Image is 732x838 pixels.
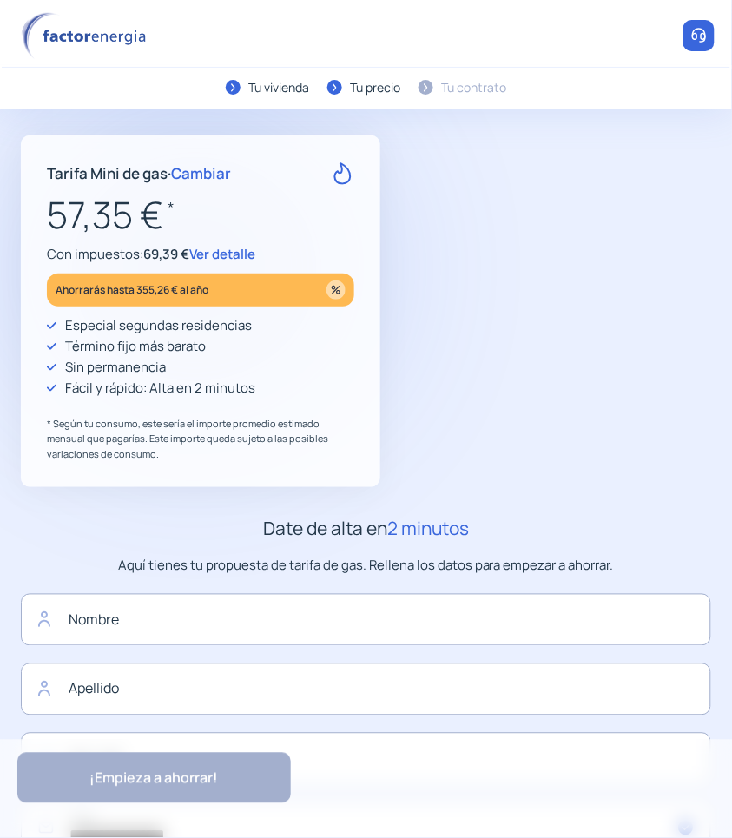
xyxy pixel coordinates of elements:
[21,556,711,577] p: Aquí tienes tu propuesta de tarifa de gas. Rellena los datos para empezar a ahorrar.
[351,78,401,97] div: Tu precio
[17,12,156,60] img: logo factor
[47,416,354,462] p: * Según tu consumo, este sería el importe promedio estimado mensual que pagarías. Este importe qu...
[690,27,708,44] img: llamar
[249,78,310,97] div: Tu vivienda
[21,515,711,544] h2: Date de alta en
[65,315,252,336] p: Especial segundas residencias
[189,245,255,263] span: Ver detalle
[65,357,166,378] p: Sin permanencia
[442,78,507,97] div: Tu contrato
[47,186,354,244] p: 57,35 €
[143,245,189,263] span: 69,39 €
[171,163,231,183] span: Cambiar
[65,378,255,399] p: Fácil y rápido: Alta en 2 minutos
[47,244,354,265] p: Con impuestos:
[387,517,469,541] span: 2 minutos
[65,336,206,357] p: Término fijo más barato
[326,280,346,300] img: percentage_icon.svg
[332,162,354,185] img: rate-G.svg
[47,162,231,185] p: Tarifa Mini de gas ·
[56,280,208,300] p: Ahorrarás hasta 355,26 € al año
